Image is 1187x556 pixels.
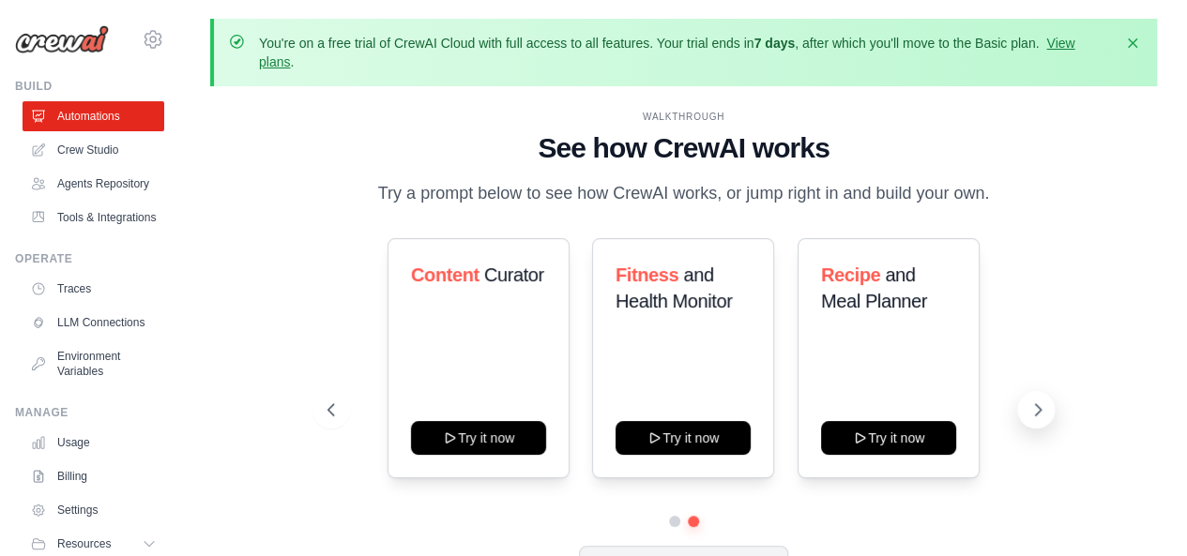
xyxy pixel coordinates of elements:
span: Recipe [821,264,880,285]
div: Build [15,79,164,94]
strong: 7 days [753,36,795,51]
iframe: Chat Widget [1093,466,1187,556]
a: Traces [23,274,164,304]
span: Curator [484,264,544,285]
span: Resources [57,536,111,551]
p: You're on a free trial of CrewAI Cloud with full access to all features. Your trial ends in , aft... [259,34,1112,71]
span: and Health Monitor [616,264,732,311]
button: Try it now [411,421,546,455]
a: Billing [23,461,164,491]
a: Crew Studio [23,135,164,165]
img: Logo [15,25,109,53]
button: Try it now [616,421,751,455]
a: Agents Repository [23,169,164,199]
a: LLM Connections [23,308,164,338]
a: Settings [23,495,164,525]
div: Manage [15,405,164,420]
div: Operate [15,251,164,266]
a: Environment Variables [23,341,164,386]
span: and Meal Planner [821,264,927,311]
a: Tools & Integrations [23,203,164,233]
h1: See how CrewAI works [327,131,1040,165]
div: WALKTHROUGH [327,110,1040,124]
p: Try a prompt below to see how CrewAI works, or jump right in and build your own. [369,180,999,207]
a: Automations [23,101,164,131]
a: Usage [23,428,164,458]
span: Fitness [616,264,678,285]
button: Try it now [821,421,956,455]
span: Content [411,264,479,285]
